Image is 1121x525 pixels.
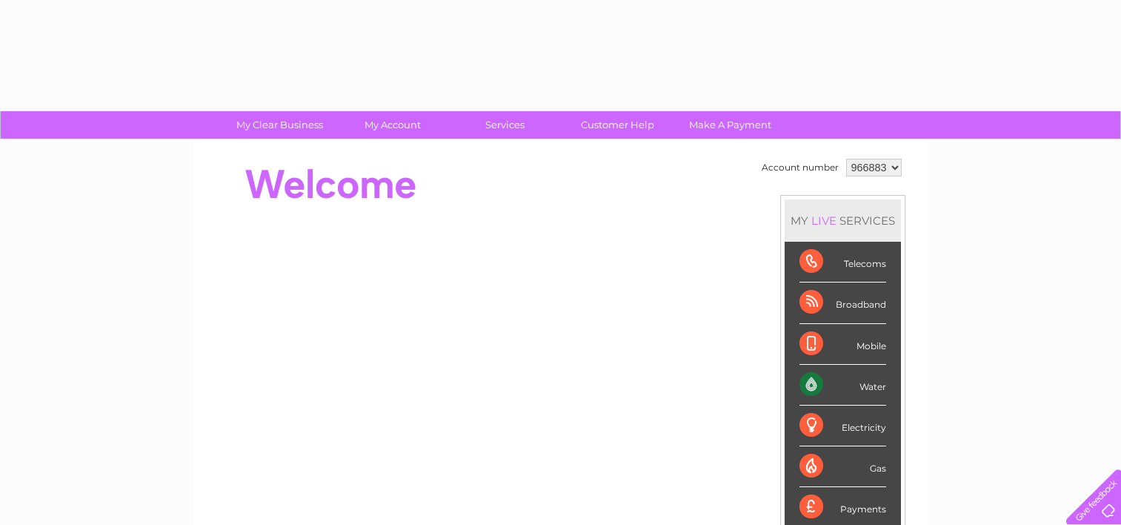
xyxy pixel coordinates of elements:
[331,111,453,139] a: My Account
[799,283,886,323] div: Broadband
[799,446,886,487] div: Gas
[444,111,566,139] a: Services
[799,406,886,446] div: Electricity
[808,214,839,228] div: LIVE
[556,111,679,139] a: Customer Help
[785,199,901,242] div: MY SERVICES
[669,111,791,139] a: Make A Payment
[799,324,886,365] div: Mobile
[219,111,341,139] a: My Clear Business
[799,365,886,406] div: Water
[758,155,842,180] td: Account number
[799,242,886,283] div: Telecoms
